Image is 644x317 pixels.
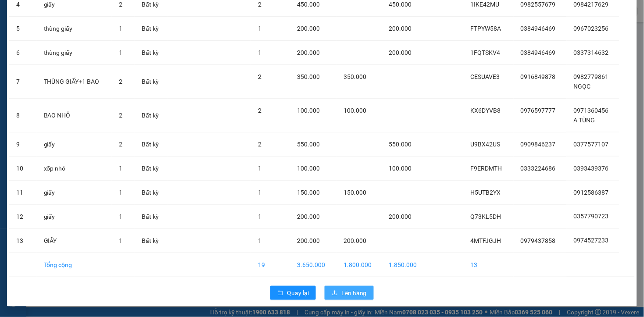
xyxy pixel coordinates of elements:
span: 0384946469 [521,49,556,56]
span: 1 [119,49,122,56]
span: 550.000 [297,141,320,148]
td: Bất kỳ [135,132,168,157]
span: 2 [258,107,261,114]
span: A TÙNG [574,117,595,124]
span: 1 [258,213,261,220]
span: 2 [119,141,122,148]
span: 2 [258,1,261,8]
span: 1 [119,165,122,172]
td: Bất kỳ [135,65,168,99]
td: Tổng cộng [37,253,112,277]
td: Bất kỳ [135,205,168,229]
span: rollback [277,290,283,297]
td: Bất kỳ [135,99,168,132]
span: 200.000 [297,237,320,244]
td: 6 [9,41,37,65]
button: uploadLên hàng [325,286,374,300]
td: GIẤY [37,229,112,253]
span: 0974527233 [574,237,609,244]
span: 0982779861 [574,73,609,80]
td: BAO NHỎ [37,99,112,132]
span: F9ERDMTH [470,165,502,172]
td: 13 [463,253,513,277]
td: 10 [9,157,37,181]
span: Quay lại [287,288,309,298]
td: Bất kỳ [135,157,168,181]
span: FTPYW58A [470,25,501,32]
td: 12 [9,205,37,229]
td: 3.650.000 [290,253,337,277]
button: rollbackQuay lại [270,286,316,300]
span: 0333224686 [521,165,556,172]
td: 19 [251,253,290,277]
span: 1 [119,237,122,244]
span: 1FQTSKV4 [470,49,500,56]
td: giấy [37,205,112,229]
span: 0984217629 [574,1,609,8]
span: CESUAVE3 [470,73,500,80]
td: xốp nhỏ [37,157,112,181]
span: 0384946469 [521,25,556,32]
span: 0971360456 [574,107,609,114]
span: 2 [258,73,261,80]
span: 200.000 [343,237,366,244]
span: 1 [119,189,122,196]
span: 1 [258,237,261,244]
span: 0982557679 [521,1,556,8]
td: giấy [37,181,112,205]
span: Q73KL5DH [470,213,501,220]
span: 1 [119,213,122,220]
span: 2 [119,1,122,8]
span: H5UTB2YX [470,189,501,196]
span: 350.000 [297,73,320,80]
span: 2 [119,78,122,85]
span: 450.000 [297,1,320,8]
span: 550.000 [389,141,412,148]
span: 100.000 [343,107,366,114]
span: NGỌC [574,83,591,90]
span: 0976597777 [521,107,556,114]
span: 100.000 [297,165,320,172]
span: 1 [258,189,261,196]
td: 9 [9,132,37,157]
span: 200.000 [389,213,412,220]
td: thùng giấy [37,17,112,41]
td: 5 [9,17,37,41]
span: U9BX42US [470,141,500,148]
span: 1 [258,25,261,32]
span: 100.000 [297,107,320,114]
span: 150.000 [297,189,320,196]
span: 200.000 [297,25,320,32]
span: 0979437858 [521,237,556,244]
span: 450.000 [389,1,412,8]
span: 0337314632 [574,49,609,56]
span: 0916849878 [521,73,556,80]
span: 4MTFJGJH [470,237,501,244]
span: 200.000 [297,213,320,220]
span: 0909846237 [521,141,556,148]
span: upload [332,290,338,297]
span: 0912586387 [574,189,609,196]
span: 100.000 [389,165,412,172]
td: Bất kỳ [135,181,168,205]
span: 200.000 [297,49,320,56]
span: 2 [119,112,122,119]
span: 0967023256 [574,25,609,32]
td: 8 [9,99,37,132]
span: 1 [119,25,122,32]
span: 150.000 [343,189,366,196]
span: 200.000 [389,49,412,56]
span: Lên hàng [341,288,367,298]
span: 200.000 [389,25,412,32]
td: Bất kỳ [135,17,168,41]
td: thùng giấy [37,41,112,65]
span: 1IKE42MU [470,1,499,8]
span: 350.000 [343,73,366,80]
td: 1.850.000 [382,253,428,277]
td: 1.800.000 [336,253,382,277]
td: giấy [37,132,112,157]
td: THÙNG GIẤY+1 BAO [37,65,112,99]
span: 2 [258,141,261,148]
td: 11 [9,181,37,205]
span: 1 [258,165,261,172]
